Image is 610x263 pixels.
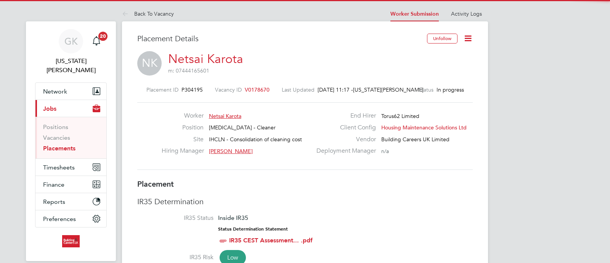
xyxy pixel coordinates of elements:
span: Timesheets [43,164,75,171]
span: Finance [43,181,64,188]
span: [MEDICAL_DATA] - Cleaner [209,124,276,131]
div: Jobs [35,117,106,158]
a: 20 [89,29,104,53]
span: Inside IR35 [218,214,248,221]
span: V0178670 [245,86,270,93]
span: Preferences [43,215,76,223]
span: [US_STATE][PERSON_NAME] [353,86,406,93]
span: Georgia King [35,56,107,75]
span: [DATE] 11:17 - [318,86,353,93]
label: Client Config [312,124,376,132]
span: Building Careers UK Limited [381,136,449,143]
label: Worker [162,112,204,120]
span: Netsai Karota [209,113,241,119]
label: End Hirer [312,112,376,120]
button: Preferences [35,210,106,227]
label: Vacancy ID [215,86,242,93]
label: Placement ID [146,86,178,93]
button: Finance [35,176,106,193]
label: Site [162,136,204,144]
label: Position [162,124,204,132]
span: [PERSON_NAME] [209,148,253,155]
span: Jobs [43,105,56,112]
button: Jobs [35,100,106,117]
span: m: 07444165601 [168,67,209,74]
label: Vendor [312,136,376,144]
h3: IR35 Determination [137,197,473,207]
nav: Main navigation [26,21,116,261]
strong: Status Determination Statement [218,226,288,232]
span: n/a [381,148,389,155]
button: Reports [35,193,106,210]
a: Vacancies [43,134,70,141]
label: Deployment Manager [312,147,376,155]
a: Go to home page [35,235,107,247]
span: GK [64,36,78,46]
span: In progress [437,86,464,93]
label: Status [419,86,433,93]
b: Placement [137,179,174,189]
span: 20 [98,32,108,41]
a: IR35 CEST Assessment... .pdf [229,237,313,244]
img: buildingcareersuk-logo-retina.png [62,235,79,247]
span: P304195 [181,86,203,93]
button: Network [35,83,106,100]
a: Positions [43,123,68,131]
button: Timesheets [35,159,106,176]
label: Hiring Manager [162,147,204,155]
label: IR35 Risk [137,253,213,261]
span: Network [43,88,67,95]
span: IHCLN - Consolidation of cleaning cost [209,136,302,143]
label: IR35 Status [137,214,213,222]
a: Activity Logs [451,10,482,17]
a: Netsai Karota [168,52,243,66]
a: Worker Submission [390,11,439,17]
a: Back To Vacancy [122,10,174,17]
span: Housing Maintenance Solutions Ltd [381,124,467,131]
a: GK[US_STATE][PERSON_NAME] [35,29,107,75]
span: Reports [43,198,65,205]
h3: Placement Details [137,34,421,44]
label: Last Updated [282,86,315,93]
span: Torus62 Limited [381,113,419,119]
a: Placements [43,145,75,152]
button: Unfollow [427,34,457,44]
span: NK [137,51,162,76]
